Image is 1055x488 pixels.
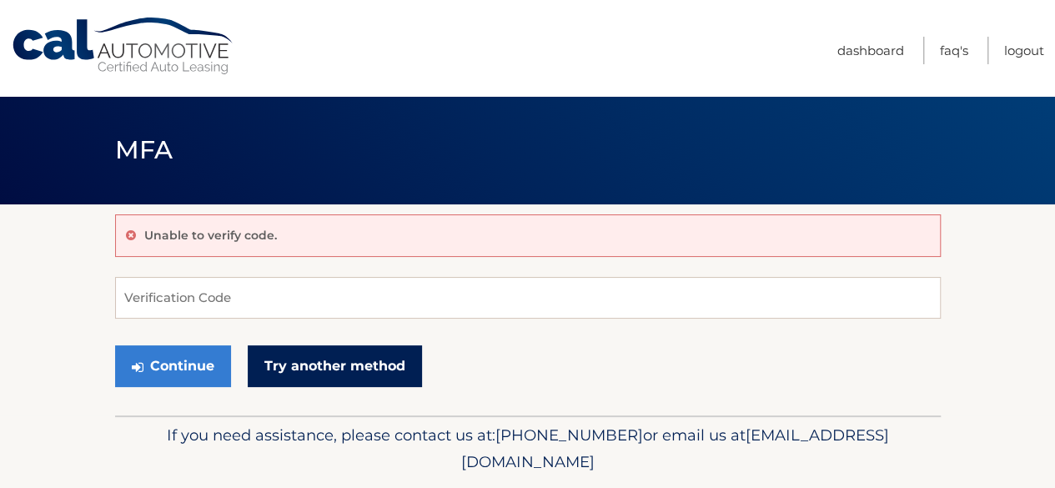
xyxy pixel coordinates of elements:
[115,345,231,387] button: Continue
[11,17,236,76] a: Cal Automotive
[940,37,968,64] a: FAQ's
[837,37,904,64] a: Dashboard
[461,425,889,471] span: [EMAIL_ADDRESS][DOMAIN_NAME]
[495,425,643,445] span: [PHONE_NUMBER]
[115,277,941,319] input: Verification Code
[1004,37,1044,64] a: Logout
[115,134,173,165] span: MFA
[144,228,277,243] p: Unable to verify code.
[248,345,422,387] a: Try another method
[126,422,930,475] p: If you need assistance, please contact us at: or email us at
